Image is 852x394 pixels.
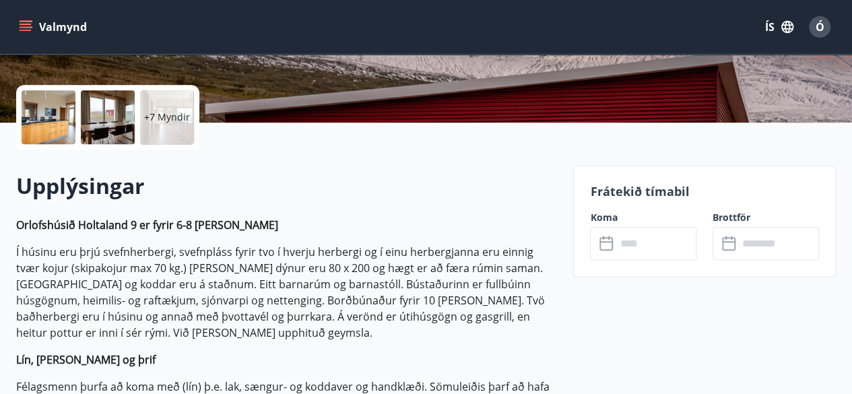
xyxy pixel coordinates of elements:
p: Í húsinu eru þrjú svefnherbergi, svefnpláss fyrir tvo í hverju herbergi og í einu herbergjanna er... [16,244,557,341]
label: Brottför [713,211,819,224]
strong: Lín, [PERSON_NAME] og þrif [16,352,156,367]
button: Ó [804,11,836,43]
button: ÍS [758,15,801,39]
button: menu [16,15,92,39]
p: Frátekið tímabil [590,183,819,200]
p: +7 Myndir [144,110,190,124]
label: Koma [590,211,696,224]
span: Ó [816,20,824,34]
strong: Orlofshúsið Holtaland 9 er fyrir 6-8 [PERSON_NAME] [16,218,278,232]
h2: Upplýsingar [16,171,557,201]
